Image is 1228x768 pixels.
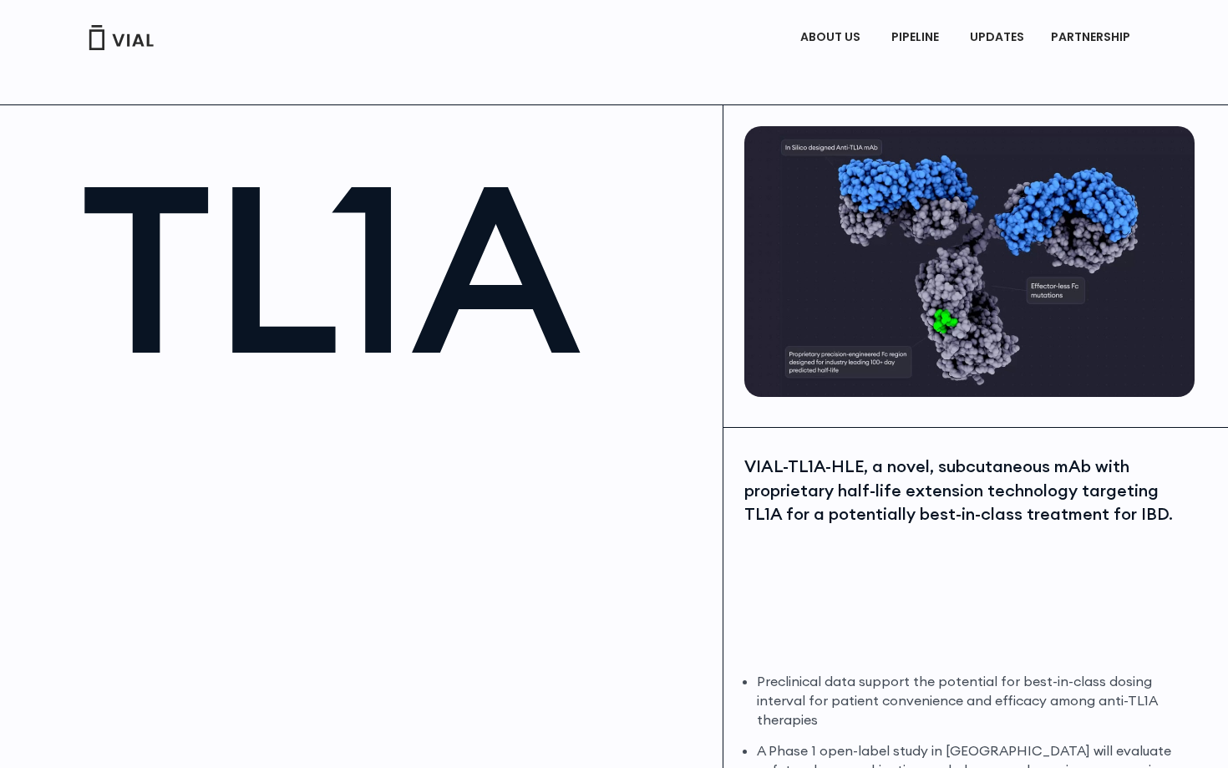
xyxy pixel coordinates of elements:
h1: TL1A [80,151,706,384]
div: VIAL-TL1A-HLE, a novel, subcutaneous mAb with proprietary half-life extension technology targetin... [744,455,1190,526]
a: ABOUT USMenu Toggle [787,23,877,52]
a: PIPELINEMenu Toggle [878,23,956,52]
li: Preclinical data support the potential for best-in-class dosing interval for patient convenience ... [757,672,1190,730]
a: UPDATES [957,23,1037,52]
a: PARTNERSHIPMenu Toggle [1038,23,1148,52]
img: TL1A antibody diagram. [744,126,1195,397]
img: Vial Logo [88,25,155,50]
